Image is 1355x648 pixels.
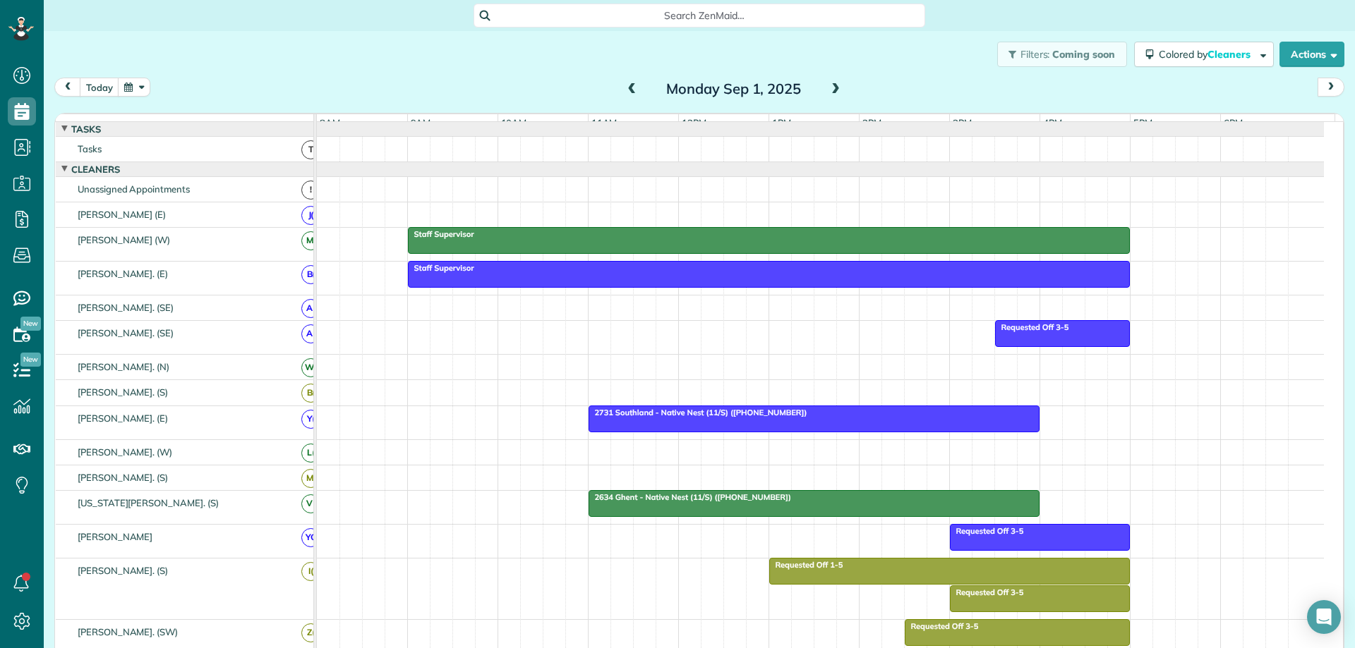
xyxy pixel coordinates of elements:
span: V( [301,494,320,513]
span: [PERSON_NAME] (E) [75,209,169,220]
button: next [1318,78,1344,97]
span: New [20,317,41,331]
span: Staff Supervisor [407,263,475,273]
span: Requested Off 3-5 [904,621,980,631]
span: [PERSON_NAME]. (S) [75,386,171,398]
span: [PERSON_NAME]. (N) [75,361,172,372]
button: Actions [1279,42,1344,67]
span: [PERSON_NAME] (W) [75,234,173,245]
span: Y( [301,410,320,429]
button: prev [54,78,81,97]
span: Tasks [68,123,104,135]
span: B( [301,384,320,403]
span: Requested Off 3-5 [949,587,1025,597]
div: Open Intercom Messenger [1307,600,1341,634]
button: today [80,78,119,97]
span: [PERSON_NAME]. (S) [75,472,171,483]
span: 9am [408,117,434,128]
span: A( [301,299,320,318]
span: [PERSON_NAME]. (SE) [75,327,176,338]
span: 10am [498,117,530,128]
span: Filters: [1020,48,1050,61]
span: T [301,140,320,159]
span: J( [301,206,320,225]
span: Coming soon [1052,48,1116,61]
span: I( [301,562,320,581]
span: Tasks [75,143,104,154]
span: [US_STATE][PERSON_NAME]. (S) [75,497,222,508]
span: A( [301,324,320,343]
span: 11am [589,117,620,128]
span: 6pm [1221,117,1246,128]
span: [PERSON_NAME]. (W) [75,446,175,458]
span: [PERSON_NAME]. (S) [75,565,171,576]
span: Requested Off 1-5 [769,560,844,570]
span: M( [301,231,320,250]
span: 8am [317,117,343,128]
span: [PERSON_NAME]. (SE) [75,302,176,313]
span: 5pm [1131,117,1155,128]
span: Requested Off 3-5 [994,322,1070,332]
h2: Monday Sep 1, 2025 [646,81,822,97]
span: 2pm [860,117,884,128]
span: 1pm [769,117,794,128]
span: Z( [301,623,320,642]
span: M( [301,469,320,488]
button: Colored byCleaners [1134,42,1274,67]
span: Cleaners [1208,48,1253,61]
span: Colored by [1159,48,1255,61]
span: Unassigned Appointments [75,183,193,195]
span: Requested Off 3-5 [949,526,1025,536]
span: [PERSON_NAME]. (E) [75,268,171,279]
span: New [20,353,41,367]
span: 12pm [679,117,709,128]
span: 4pm [1040,117,1065,128]
span: 2731 Southland - Native Nest (11/S) ([PHONE_NUMBER]) [588,408,808,417]
span: [PERSON_NAME] [75,531,156,542]
span: Cleaners [68,164,123,175]
span: [PERSON_NAME]. (E) [75,412,171,424]
span: ! [301,181,320,200]
span: B( [301,265,320,284]
span: W( [301,358,320,377]
span: 2634 Ghent - Native Nest (11/S) ([PHONE_NUMBER]) [588,492,792,502]
span: YC [301,528,320,547]
span: [PERSON_NAME]. (SW) [75,626,181,637]
span: L( [301,444,320,463]
span: Staff Supervisor [407,229,475,239]
span: 3pm [950,117,975,128]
